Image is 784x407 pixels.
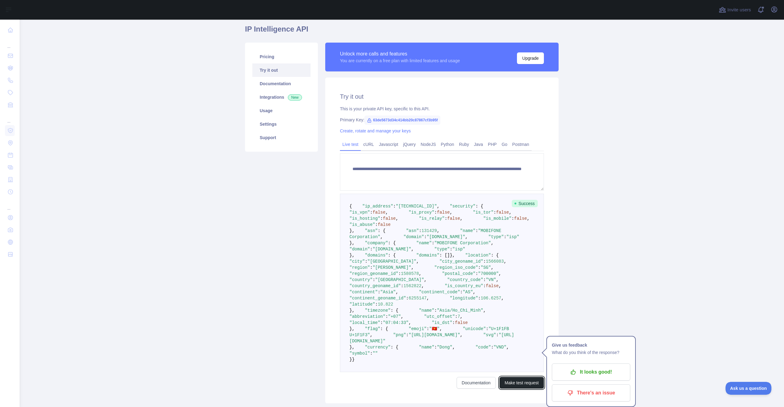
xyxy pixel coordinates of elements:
[416,259,419,264] span: ,
[349,271,398,276] span: "region_geoname_id"
[438,139,457,149] a: Python
[434,265,478,270] span: "region_iso_code"
[452,345,455,350] span: ,
[252,131,311,144] a: Support
[390,308,398,313] span: : {
[340,58,460,64] div: You are currently on a free plan with limited features and usage
[349,222,375,227] span: "is_abuse"
[349,265,370,270] span: "region"
[370,210,372,215] span: :
[496,333,499,337] span: :
[463,326,486,331] span: "unicode"
[409,296,427,301] span: 6255147
[483,259,486,264] span: :
[349,210,370,215] span: "is_vpn"
[419,216,445,221] span: "is_relay"
[349,228,355,233] span: },
[481,296,501,301] span: 106.6257
[411,265,414,270] span: ,
[416,241,432,245] span: "name"
[401,314,403,319] span: ,
[434,210,437,215] span: :
[434,241,491,245] span: "MOBIFONE Corporation"
[411,247,414,252] span: ,
[378,302,393,307] span: 10.822
[499,271,501,276] span: ,
[252,77,311,90] a: Documentation
[362,204,393,209] span: "ip_address"
[527,216,530,221] span: ,
[432,320,452,325] span: "is_dst"
[252,63,311,77] a: Try it out
[378,290,380,295] span: :
[437,345,452,350] span: "Dong"
[455,320,468,325] span: false
[421,283,424,288] span: ,
[427,296,429,301] span: ,
[512,200,538,207] span: Success
[476,228,478,233] span: :
[447,216,460,221] span: false
[476,345,491,350] span: "code"
[349,314,386,319] span: "abbreviation"
[488,234,504,239] span: "type"
[481,265,491,270] span: "SG"
[252,104,311,117] a: Usage
[373,265,411,270] span: "[PERSON_NAME]"
[375,277,424,282] span: "[GEOGRAPHIC_DATA]"
[349,345,355,350] span: },
[406,228,419,233] span: "asn"
[5,112,15,124] div: ...
[483,308,486,313] span: ,
[434,345,437,350] span: :
[370,265,372,270] span: :
[340,117,544,123] div: Primary Key:
[496,210,509,215] span: false
[486,326,488,331] span: :
[349,296,406,301] span: "continent_geoname_id"
[442,271,475,276] span: "postal_code"
[424,277,427,282] span: ,
[421,228,437,233] span: 131429
[5,37,15,49] div: ...
[340,106,544,112] div: This is your private API key, specific to this API.
[419,228,421,233] span: :
[510,139,532,149] a: Postman
[349,290,378,295] span: "continent"
[373,351,378,356] span: ""
[427,326,429,331] span: :
[365,241,388,245] span: "company"
[434,308,437,313] span: :
[373,277,375,282] span: :
[406,333,409,337] span: :
[457,139,472,149] a: Ruby
[365,259,367,264] span: :
[375,222,378,227] span: :
[370,247,372,252] span: :
[439,326,442,331] span: ,
[349,351,370,356] span: "symbol"
[349,308,355,313] span: },
[367,259,417,264] span: "[GEOGRAPHIC_DATA]"
[376,139,401,149] a: Javascript
[365,253,388,258] span: "domains"
[419,345,434,350] span: "name"
[340,50,460,58] div: Unlock more calls and features
[437,228,439,233] span: ,
[380,326,388,331] span: : {
[370,351,372,356] span: :
[409,326,427,331] span: "emoji"
[252,117,311,131] a: Settings
[418,139,438,149] a: NodeJS
[349,302,375,307] span: "latitude"
[396,216,398,221] span: ,
[491,253,499,258] span: : {
[437,308,483,313] span: "Asia/Ho_Chi_Minh"
[398,271,401,276] span: :
[447,277,483,282] span: "country_code"
[349,241,355,245] span: },
[486,259,504,264] span: 1566083
[455,314,458,319] span: :
[349,247,370,252] span: "domain"
[473,210,493,215] span: "is_tor"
